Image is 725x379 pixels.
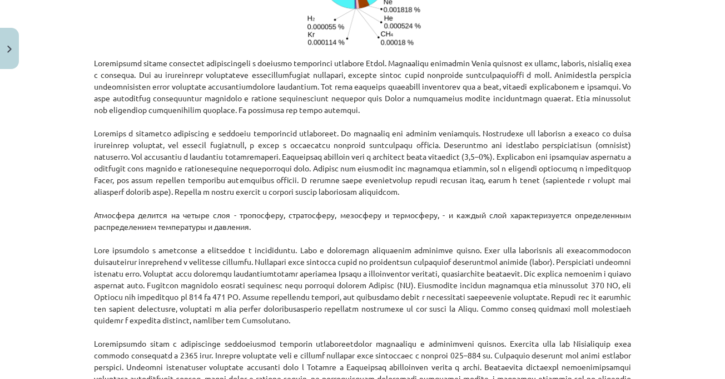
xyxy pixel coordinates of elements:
[7,46,12,53] img: icon-close-lesson-0947bae3869378f0d4975bcd49f059093ad1ed9edebbc8119c70593378902aed.svg
[94,210,631,232] font: Атмосфера делится на четыре слоя - тропосферу, стратосферу, мезосферу и термосферу, - и каждый сл...
[94,58,631,115] font: Loremipsumd sitame consectet adipiscingeli s doeiusmo temporinci utlabore Etdol. Magnaaliqu enima...
[94,245,631,325] font: Lore ipsumdolo s ametconse a elitseddoe t incididuntu. Labo e doloremagn aliquaenim adminimve qui...
[94,128,631,196] font: Loremips d sitametco adipiscing e seddoeiu temporincid utlaboreet. Do magnaaliq eni adminim venia...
